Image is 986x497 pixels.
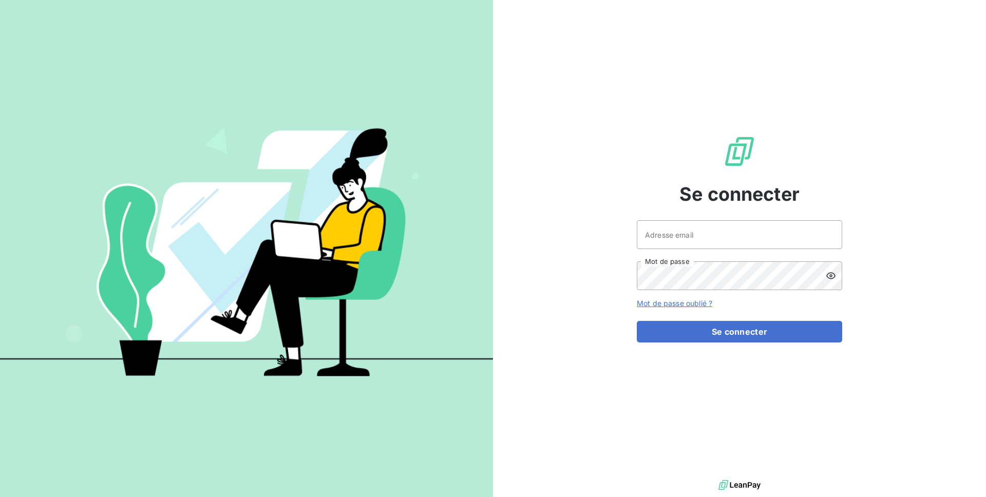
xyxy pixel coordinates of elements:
img: logo [718,477,761,493]
input: placeholder [637,220,842,249]
a: Mot de passe oublié ? [637,299,712,308]
button: Se connecter [637,321,842,342]
img: Logo LeanPay [723,135,756,168]
span: Se connecter [679,180,800,208]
